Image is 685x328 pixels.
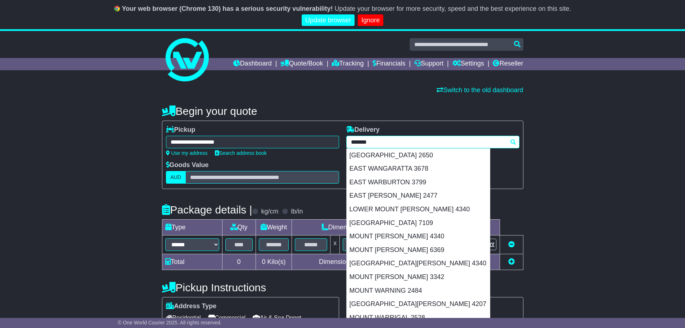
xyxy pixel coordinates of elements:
span: Residential [166,312,201,323]
td: 0 [222,254,256,270]
td: Dimensions in Centimetre(s) [292,254,426,270]
a: Search address book [215,150,267,156]
a: Use my address [166,150,208,156]
div: MOUNT WARNING 2484 [347,284,490,298]
div: [GEOGRAPHIC_DATA] 7109 [347,216,490,230]
a: Quote/Book [280,58,323,70]
td: Dimensions (L x W x H) [292,220,426,235]
a: Financials [373,58,405,70]
label: Delivery [346,126,380,134]
span: © One World Courier 2025. All rights reserved. [118,320,222,325]
td: Weight [256,220,292,235]
td: Kilo(s) [256,254,292,270]
td: Qty [222,220,256,235]
a: Add new item [508,258,515,265]
div: [GEOGRAPHIC_DATA][PERSON_NAME] 4207 [347,297,490,311]
a: Update browser [302,14,355,26]
a: Tracking [332,58,364,70]
span: Commercial [208,312,245,323]
div: MOUNT [PERSON_NAME] 6369 [347,243,490,257]
label: lb/in [291,208,303,216]
div: MOUNT WARRIGAL 2528 [347,311,490,325]
label: AUD [166,171,186,184]
h4: Pickup Instructions [162,282,339,293]
div: EAST WANGARATTA 3678 [347,162,490,176]
td: Total [162,254,222,270]
label: Pickup [166,126,195,134]
div: LOWER MOUNT [PERSON_NAME] 4340 [347,203,490,216]
b: Your web browser (Chrome 130) has a serious security vulnerability! [122,5,333,12]
span: Air & Sea Depot [253,312,301,323]
span: Update your browser for more security, speed and the best experience on this site. [334,5,571,12]
div: MOUNT [PERSON_NAME] 3342 [347,270,490,284]
span: 0 [262,258,265,265]
div: EAST [PERSON_NAME] 2477 [347,189,490,203]
label: Address Type [166,302,217,310]
td: x [330,235,340,254]
a: Switch to the old dashboard [437,86,523,94]
a: Settings [452,58,484,70]
a: Remove this item [508,241,515,248]
td: Type [162,220,222,235]
a: Dashboard [233,58,272,70]
label: kg/cm [261,208,278,216]
div: [GEOGRAPHIC_DATA][PERSON_NAME] 4340 [347,257,490,270]
typeahead: Please provide city [346,136,519,148]
a: Ignore [358,14,383,26]
div: MOUNT [PERSON_NAME] 4340 [347,230,490,243]
a: Reseller [493,58,523,70]
h4: Begin your quote [162,105,523,117]
div: [GEOGRAPHIC_DATA] 2650 [347,149,490,162]
label: Goods Value [166,161,209,169]
div: EAST WARBURTON 3799 [347,176,490,189]
h4: Package details | [162,204,252,216]
a: Support [414,58,443,70]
